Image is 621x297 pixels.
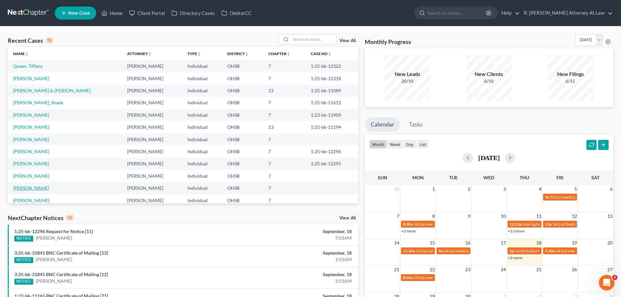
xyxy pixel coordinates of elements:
[122,182,182,194] td: [PERSON_NAME]
[396,212,400,220] span: 7
[545,248,555,253] span: 9:30a
[607,212,613,220] span: 13
[465,266,471,274] span: 23
[222,145,263,157] td: OHSB
[305,97,358,109] td: 1:25-bk-11612
[432,185,436,193] span: 1
[263,194,305,206] td: 7
[609,185,613,193] span: 6
[182,158,222,170] td: Individual
[417,140,429,149] button: list
[432,212,436,220] span: 8
[403,140,417,149] button: day
[68,11,90,16] span: New Case
[13,88,91,93] a: [PERSON_NAME] & [PERSON_NAME]
[483,175,494,180] span: Wed
[66,215,74,221] div: 10
[13,161,49,166] a: [PERSON_NAME]
[8,214,74,222] div: NextChapter Notices
[510,248,514,253] span: 2p
[46,37,53,43] div: 15
[13,63,43,69] a: Queen, Tiffany
[222,72,263,84] td: OHSB
[222,109,263,121] td: OHSB
[222,84,263,97] td: OHSB
[244,235,352,241] div: 7:01AM
[222,121,263,133] td: OHSB
[403,222,413,227] span: 8:30a
[305,145,358,157] td: 1:25-bk-12296
[520,175,529,180] span: Thu
[222,97,263,109] td: OHSB
[571,266,578,274] span: 26
[244,250,352,256] div: September, 18
[305,109,358,121] td: 1:23-bk-11909
[385,78,430,84] div: 20/10
[244,271,352,278] div: September, 18
[263,182,305,194] td: 7
[263,72,305,84] td: 7
[182,170,222,182] td: Individual
[429,239,436,247] span: 15
[545,222,552,227] span: 12p
[574,185,578,193] span: 5
[244,278,352,284] div: 1:01AM
[182,121,222,133] td: Individual
[263,145,305,157] td: 7
[122,133,182,145] td: [PERSON_NAME]
[467,212,471,220] span: 9
[443,248,506,253] span: 341(a) meeting for [PERSON_NAME]
[14,236,33,242] div: NOTICE
[122,158,182,170] td: [PERSON_NAME]
[36,256,72,263] a: [PERSON_NAME]
[393,266,400,274] span: 21
[305,60,358,72] td: 1:25-bk-12322
[13,173,49,179] a: [PERSON_NAME]
[305,84,358,97] td: 1:25-bk-11089
[521,7,613,19] a: R. [PERSON_NAME] Attorney At Law
[339,38,356,43] a: View All
[263,109,305,121] td: 7
[36,278,72,284] a: [PERSON_NAME]
[612,275,617,280] span: 2
[148,52,152,56] i: unfold_more
[413,275,515,280] span: 341(a) meeting for [PERSON_NAME] III & [PERSON_NAME]
[122,97,182,109] td: [PERSON_NAME]
[13,149,49,154] a: [PERSON_NAME]
[13,76,49,81] a: [PERSON_NAME]
[291,35,336,44] input: Search by name...
[328,52,332,56] i: unfold_more
[378,175,387,180] span: Sun
[36,235,72,241] a: [PERSON_NAME]
[182,72,222,84] td: Individual
[500,212,507,220] span: 10
[536,239,542,247] span: 18
[416,248,479,253] span: 341(a) meeting for [PERSON_NAME]
[263,133,305,145] td: 7
[500,266,507,274] span: 24
[122,121,182,133] td: [PERSON_NAME]
[500,239,507,247] span: 17
[244,228,352,235] div: September, 18
[401,229,416,233] a: +2 more
[536,212,542,220] span: 11
[571,212,578,220] span: 12
[122,109,182,121] td: [PERSON_NAME]
[510,222,522,227] span: 12:15p
[466,78,512,84] div: 6/10
[197,52,201,56] i: unfold_more
[523,222,573,227] span: hearing for [PERSON_NAME]
[122,72,182,84] td: [PERSON_NAME]
[187,51,201,56] a: Typeunfold_more
[305,121,358,133] td: 1:25-bk-11194
[498,7,520,19] a: Help
[339,216,356,220] a: View All
[14,272,108,277] a: 3:25-bk-31841 BNC Certificate of Mailing [12]
[98,7,126,19] a: Home
[263,158,305,170] td: 7
[13,198,49,203] a: [PERSON_NAME]
[508,255,522,260] a: +3 more
[122,194,182,206] td: [PERSON_NAME]
[222,194,263,206] td: OHSB
[556,175,563,180] span: Fri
